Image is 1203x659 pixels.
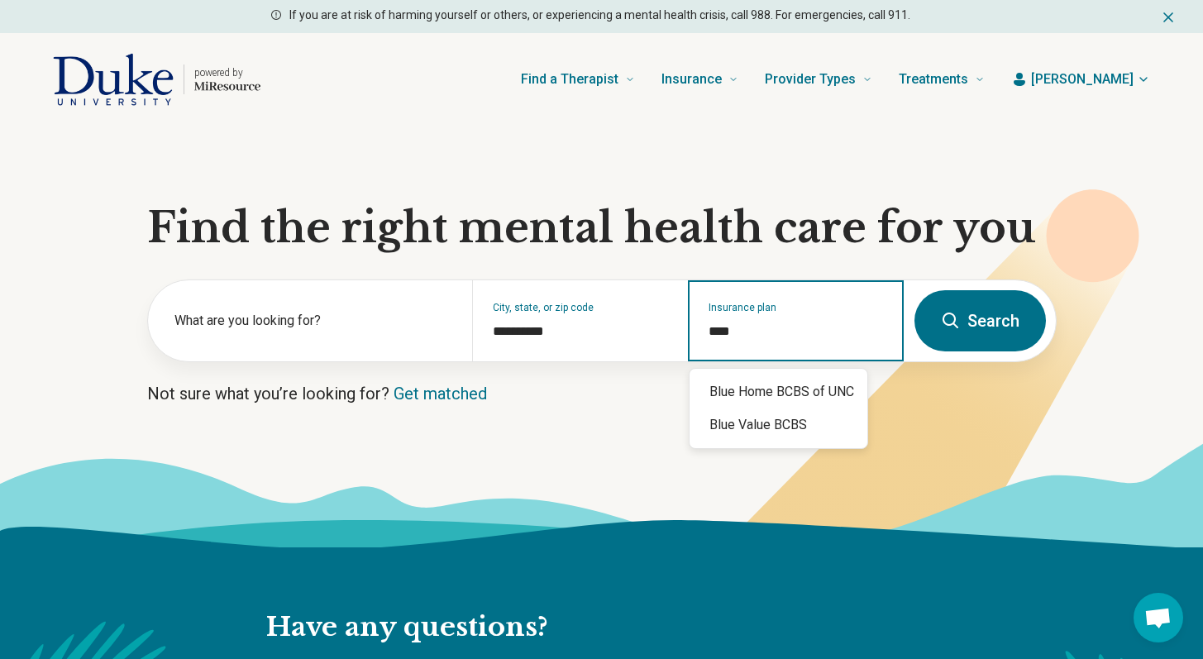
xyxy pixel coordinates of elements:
h2: Have any questions? [266,610,897,645]
button: Search [914,290,1046,351]
p: If you are at risk of harming yourself or others, or experiencing a mental health crisis, call 98... [289,7,910,24]
a: Home page [53,53,260,106]
span: Insurance [661,68,722,91]
div: Open chat [1134,593,1183,642]
label: What are you looking for? [174,311,452,331]
span: [PERSON_NAME] [1031,69,1134,89]
span: Find a Therapist [521,68,618,91]
button: Dismiss [1160,7,1177,26]
span: Treatments [899,68,968,91]
p: Not sure what you’re looking for? [147,382,1057,405]
div: Blue Value BCBS [690,408,867,442]
a: Get matched [394,384,487,404]
div: Blue Home BCBS of UNC [690,375,867,408]
div: Suggestions [690,375,867,442]
p: powered by [194,66,260,79]
span: Provider Types [765,68,856,91]
h1: Find the right mental health care for you [147,203,1057,253]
